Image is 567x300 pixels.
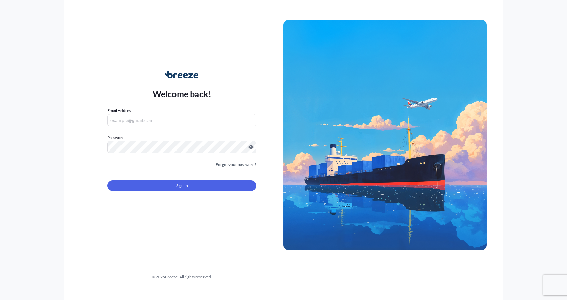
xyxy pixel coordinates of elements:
[107,134,256,141] label: Password
[107,107,132,114] label: Email Address
[248,144,254,150] button: Show password
[176,182,188,189] span: Sign In
[107,114,256,126] input: example@gmail.com
[80,274,283,280] div: © 2025 Breeze. All rights reserved.
[107,180,256,191] button: Sign In
[153,88,212,99] p: Welcome back!
[216,161,256,168] a: Forgot your password?
[283,20,487,250] img: Ship illustration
